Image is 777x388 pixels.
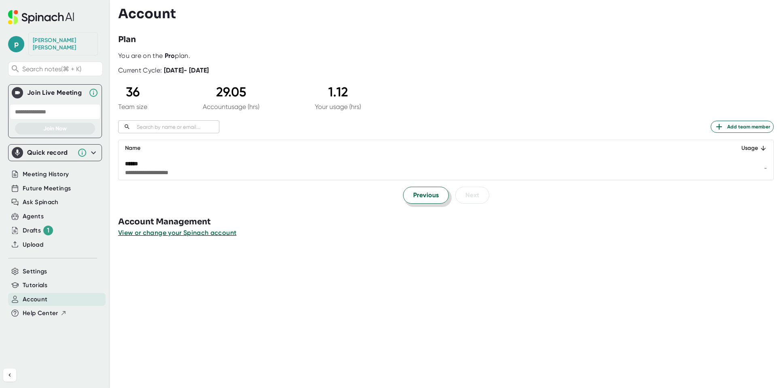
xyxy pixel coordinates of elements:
div: Account usage (hrs) [203,103,259,111]
div: Quick record [12,145,98,161]
div: Drafts [23,226,53,235]
td: - [719,156,773,180]
button: Help Center [23,309,67,318]
button: Account [23,295,47,304]
h3: Account [118,6,176,21]
button: Drafts 1 [23,226,53,235]
div: Quick record [27,149,73,157]
div: 1 [43,226,53,235]
span: View or change your Spinach account [118,229,236,237]
button: Upload [23,240,43,249]
h3: Plan [118,34,136,46]
div: 1.12 [315,84,361,100]
button: Join Now [15,123,95,134]
b: Pro [165,52,175,60]
button: Next [455,187,489,204]
button: View or change your Spinach account [118,228,236,238]
span: Add team member [714,122,770,132]
span: p [8,36,24,52]
button: Settings [23,267,47,276]
span: Next [465,190,479,200]
div: You are on the plan. [118,52,774,60]
input: Search by name or email... [134,122,219,132]
h3: Account Management [118,216,777,228]
span: Help Center [23,309,58,318]
img: Join Live Meeting [13,89,21,97]
div: Team size [118,103,147,111]
div: Current Cycle: [118,66,209,75]
button: Tutorials [23,281,47,290]
button: Add team member [711,121,774,133]
button: Future Meetings [23,184,71,193]
button: Meeting History [23,170,69,179]
span: Join Now [43,125,67,132]
div: 36 [118,84,147,100]
button: Ask Spinach [23,198,59,207]
button: Previous [403,187,449,204]
button: Collapse sidebar [3,369,16,382]
div: Your usage (hrs) [315,103,361,111]
div: 29.05 [203,84,259,100]
div: Name [125,143,712,153]
b: [DATE] - [DATE] [164,66,209,74]
div: Payal Patel [33,37,93,51]
span: Previous [413,190,439,200]
div: Join Live Meeting [27,89,85,97]
div: Usage [725,143,767,153]
div: Join Live MeetingJoin Live Meeting [12,85,98,101]
button: Agents [23,212,44,221]
span: Search notes (⌘ + K) [22,65,100,73]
